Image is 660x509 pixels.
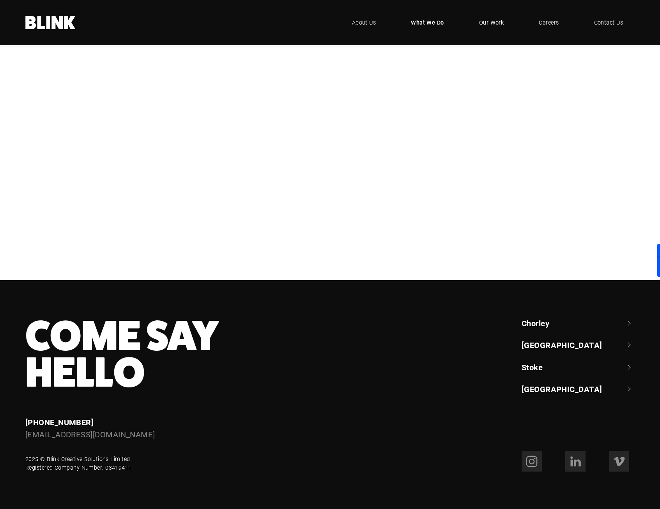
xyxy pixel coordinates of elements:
[25,16,76,29] a: Home
[352,18,376,27] span: About Us
[25,417,94,427] a: [PHONE_NUMBER]
[411,18,444,27] span: What We Do
[539,18,559,27] span: Careers
[527,11,570,34] a: Careers
[399,11,456,34] a: What We Do
[522,362,635,373] a: Stoke
[522,384,635,394] a: [GEOGRAPHIC_DATA]
[582,11,635,34] a: Contact Us
[594,18,623,27] span: Contact Us
[522,339,635,350] a: [GEOGRAPHIC_DATA]
[25,455,132,472] div: 2025 © Blink Creative Solutions Limited Registered Company Number: 03419411
[522,318,635,329] a: Chorley
[340,11,388,34] a: About Us
[467,11,516,34] a: Our Work
[25,318,387,391] h3: Come Say Hello
[479,18,504,27] span: Our Work
[25,429,155,439] a: [EMAIL_ADDRESS][DOMAIN_NAME]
